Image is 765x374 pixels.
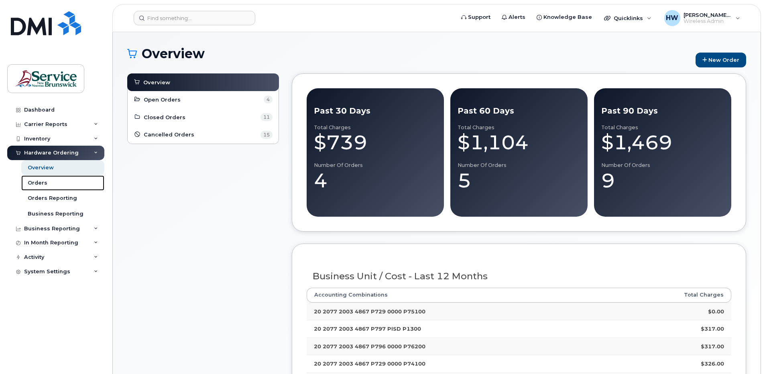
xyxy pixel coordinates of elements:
[601,162,724,169] div: Number of Orders
[314,169,437,193] div: 4
[601,130,724,154] div: $1,469
[701,360,724,367] strong: $326.00
[314,124,437,131] div: Total Charges
[314,343,425,350] strong: 20 2077 2003 4867 P796 0000 P76200
[144,131,194,138] span: Cancelled Orders
[307,288,603,302] th: Accounting Combinations
[133,77,273,87] a: Overview
[314,130,437,154] div: $739
[143,79,170,86] span: Overview
[458,169,580,193] div: 5
[313,271,726,281] h3: Business Unit / Cost - Last 12 Months
[458,130,580,154] div: $1,104
[314,105,437,117] div: Past 30 Days
[144,114,185,121] span: Closed Orders
[314,308,425,315] strong: 20 2077 2003 4867 P729 0000 P75100
[696,53,746,67] a: New Order
[314,162,437,169] div: Number of Orders
[458,124,580,131] div: Total Charges
[127,47,692,61] h1: Overview
[144,96,181,104] span: Open Orders
[701,325,724,332] strong: $317.00
[134,130,273,140] a: Cancelled Orders 15
[458,105,580,117] div: Past 60 Days
[314,325,421,332] strong: 20 2077 2003 4867 P797 PISD P1300
[601,124,724,131] div: Total Charges
[134,112,273,122] a: Closed Orders 11
[260,131,273,139] span: 15
[458,162,580,169] div: Number of Orders
[701,343,724,350] strong: $317.00
[264,96,273,104] span: 4
[314,360,425,367] strong: 20 2077 2003 4867 P729 0000 P74100
[708,308,724,315] strong: $0.00
[601,105,724,117] div: Past 90 Days
[601,169,724,193] div: 9
[603,288,731,302] th: Total Charges
[134,95,273,104] a: Open Orders 4
[260,113,273,121] span: 11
